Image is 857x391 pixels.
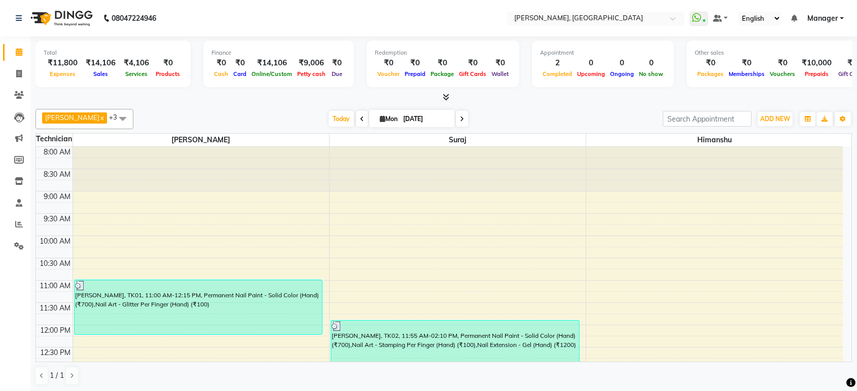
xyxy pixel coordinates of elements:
[249,70,295,77] span: Online/Custom
[38,325,73,336] div: 12:00 PM
[82,57,120,69] div: ₹14,106
[802,70,831,77] span: Prepaids
[456,70,489,77] span: Gift Cards
[295,57,328,69] div: ₹9,006
[540,70,575,77] span: Completed
[50,370,64,381] span: 1 / 1
[375,57,402,69] div: ₹0
[608,57,636,69] div: 0
[428,57,456,69] div: ₹0
[38,258,73,269] div: 10:30 AM
[99,113,104,122] a: x
[695,57,726,69] div: ₹0
[38,281,73,291] div: 11:00 AM
[807,13,838,24] span: Manager
[767,57,798,69] div: ₹0
[760,115,790,123] span: ADD NEW
[400,111,451,127] input: 2025-09-01
[123,70,150,77] span: Services
[489,57,511,69] div: ₹0
[375,49,511,57] div: Redemption
[636,57,666,69] div: 0
[402,70,428,77] span: Prepaid
[456,57,489,69] div: ₹0
[758,112,793,126] button: ADD NEW
[38,303,73,314] div: 11:30 AM
[75,280,323,334] div: [PERSON_NAME], TK01, 11:00 AM-12:15 PM, Permanent Nail Paint - Solid Color (Hand) (₹700),Nail Art...
[73,134,329,146] span: [PERSON_NAME]
[663,111,752,127] input: Search Appointment
[767,70,798,77] span: Vouchers
[231,57,249,69] div: ₹0
[109,113,125,121] span: +3
[42,169,73,180] div: 8:30 AM
[153,57,183,69] div: ₹0
[38,236,73,247] div: 10:00 AM
[329,70,345,77] span: Due
[695,70,726,77] span: Packages
[726,57,767,69] div: ₹0
[38,347,73,358] div: 12:30 PM
[36,134,73,144] div: Technician
[120,57,153,69] div: ₹4,106
[489,70,511,77] span: Wallet
[798,57,836,69] div: ₹10,000
[47,70,78,77] span: Expenses
[377,115,400,123] span: Mon
[402,57,428,69] div: ₹0
[231,70,249,77] span: Card
[42,214,73,224] div: 9:30 AM
[295,70,328,77] span: Petty cash
[112,4,156,32] b: 08047224946
[42,191,73,202] div: 9:00 AM
[91,70,111,77] span: Sales
[375,70,402,77] span: Voucher
[45,113,99,122] span: [PERSON_NAME]
[211,57,231,69] div: ₹0
[328,57,346,69] div: ₹0
[26,4,95,32] img: logo
[575,70,608,77] span: Upcoming
[540,49,666,57] div: Appointment
[329,111,354,127] span: Today
[586,134,843,146] span: Himanshu
[636,70,666,77] span: No show
[211,70,231,77] span: Cash
[249,57,295,69] div: ₹14,106
[42,147,73,158] div: 8:00 AM
[44,57,82,69] div: ₹11,800
[428,70,456,77] span: Package
[44,49,183,57] div: Total
[608,70,636,77] span: Ongoing
[575,57,608,69] div: 0
[726,70,767,77] span: Memberships
[330,134,586,146] span: Suraj
[211,49,346,57] div: Finance
[540,57,575,69] div: 2
[153,70,183,77] span: Products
